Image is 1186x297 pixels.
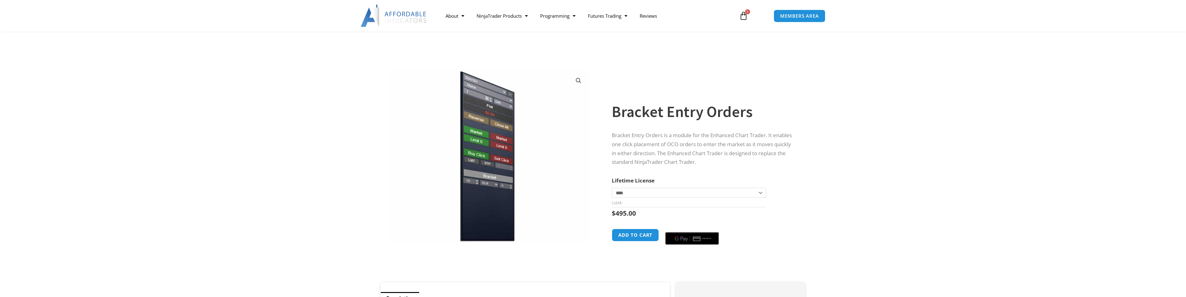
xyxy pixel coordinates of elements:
a: View full-screen image gallery [573,75,584,86]
button: Buy with GPay [665,232,719,245]
h1: Bracket Entry Orders [612,101,793,123]
a: Clear options [612,201,621,205]
span: MEMBERS AREA [780,14,819,18]
p: Bracket Entry Orders is a module for the Enhanced Chart Trader. It enables one click placement of... [612,131,793,167]
img: BracketEntryOrders [389,70,589,242]
img: LogoAI | Affordable Indicators – NinjaTrader [361,5,427,27]
button: Add to cart [612,229,659,241]
a: Programming [534,9,582,23]
a: NinjaTrader Products [470,9,534,23]
a: MEMBERS AREA [774,10,825,22]
a: 0 [730,7,757,25]
label: Lifetime License [612,177,655,184]
a: Reviews [633,9,663,23]
span: $ [612,209,615,218]
text: •••••• [702,236,712,241]
nav: Menu [439,9,732,23]
a: Futures Trading [582,9,633,23]
bdi: 495.00 [612,209,636,218]
a: About [439,9,470,23]
span: 0 [745,9,750,14]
